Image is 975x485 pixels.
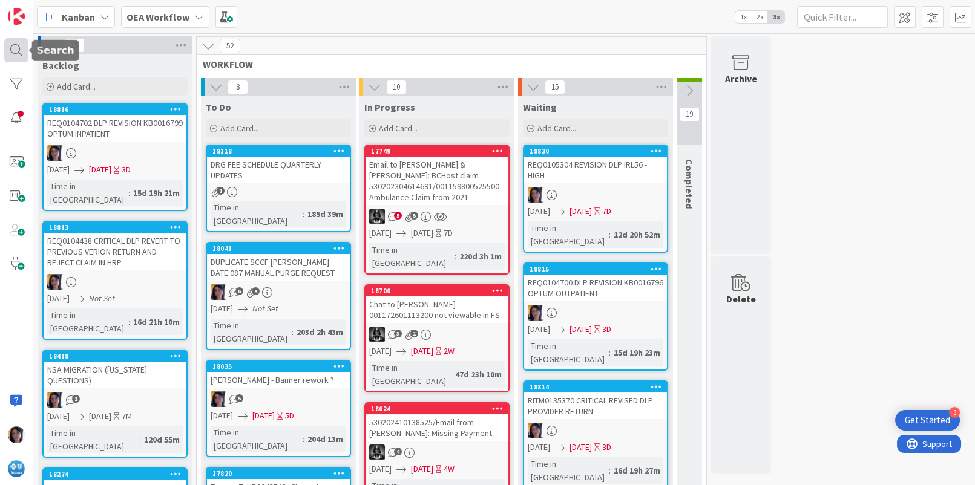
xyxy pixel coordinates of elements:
[44,222,186,270] div: 18813REQ0104438 CRITICAL DLP REVERT TO PREVIOUS VERION RETURN AND REJECT CLAIM IN HRP
[768,11,784,23] span: 3x
[57,81,96,92] span: Add Card...
[530,383,667,391] div: 18814
[528,339,609,366] div: Time in [GEOGRAPHIC_DATA]
[444,227,453,239] div: 7D
[211,302,233,315] span: [DATE]
[369,209,385,224] img: KG
[371,287,508,295] div: 18700
[366,414,508,441] div: 530202410138525/Email from [PERSON_NAME]: Missing Payment
[294,325,346,339] div: 203d 2h 43m
[203,58,691,70] span: WORKFLOW
[455,250,456,263] span: :
[49,352,186,360] div: 18418
[207,361,350,372] div: 18035
[44,115,186,142] div: REQ0104702 DLP REVISION KB0016799 OPTUM INPATIENT
[450,368,452,381] span: :
[47,308,128,335] div: Time in [GEOGRAPHIC_DATA]
[364,145,510,275] a: 17749Email to [PERSON_NAME] & [PERSON_NAME]: BCHost claim 530202304614691/001159800525500-Ambulan...
[411,227,433,239] span: [DATE]
[122,410,132,423] div: 7M
[366,296,508,323] div: Chat to [PERSON_NAME]- 001172601113200 not viewable in FS
[211,319,292,345] div: Time in [GEOGRAPHIC_DATA]
[47,163,70,176] span: [DATE]
[206,101,231,113] span: To Do
[212,244,350,253] div: 18041
[49,105,186,114] div: 18816
[524,146,667,157] div: 18830
[303,207,304,221] span: :
[386,80,407,94] span: 10
[528,423,543,438] img: TC
[211,426,303,452] div: Time in [GEOGRAPHIC_DATA]
[524,382,667,392] div: 18814
[207,468,350,479] div: 17820
[369,345,392,357] span: [DATE]
[139,433,141,446] span: :
[42,221,188,340] a: 18813REQ0104438 CRITICAL DLP REVERT TO PREVIOUS VERION RETURN AND REJECT CLAIM IN HRPTC[DATE]Not ...
[44,104,186,142] div: 18816REQ0104702 DLP REVISION KB0016799 OPTUM INPATIENT
[228,80,248,94] span: 8
[207,243,350,254] div: 18041
[679,107,700,122] span: 19
[371,147,508,155] div: 17749
[47,274,63,290] img: TC
[394,330,402,337] span: 3
[524,392,667,419] div: RITM0135370 CRITICAL REVISED DLP PROVIDER RETURN
[411,345,433,357] span: [DATE]
[47,410,70,423] span: [DATE]
[611,464,663,477] div: 16d 19h 27m
[122,163,131,176] div: 3D
[44,145,186,161] div: TC
[206,242,351,350] a: 18041DUPLICATE SCCF [PERSON_NAME] DATE 087 MANUAL PURGE REQUESTTC[DATE]Not SetTime in [GEOGRAPHIC...
[371,405,508,413] div: 18624
[207,243,350,281] div: 18041DUPLICATE SCCF [PERSON_NAME] DATE 087 MANUAL PURGE REQUEST
[72,395,80,403] span: 2
[25,2,55,16] span: Support
[42,59,79,71] span: Backlog
[411,463,433,475] span: [DATE]
[528,221,609,248] div: Time in [GEOGRAPHIC_DATA]
[130,186,183,200] div: 15d 19h 21m
[128,186,130,200] span: :
[523,101,557,113] span: Waiting
[545,80,565,94] span: 15
[524,187,667,203] div: TC
[523,262,668,371] a: 18815REQ0104700 DLP REVISION KB0016796 OPTUM OUTPATIENTTC[DATE][DATE]3DTime in [GEOGRAPHIC_DATA]:...
[394,448,402,455] span: 4
[528,323,550,336] span: [DATE]
[524,264,667,301] div: 18815REQ0104700 DLP REVISION KB0016796 OPTUM OUTPATIENT
[725,71,757,86] div: Archive
[366,157,508,205] div: Email to [PERSON_NAME] & [PERSON_NAME]: BCHost claim 530202304614691/001159800525500-Ambulance Cl...
[207,372,350,388] div: [PERSON_NAME] - Banner rework ?
[570,323,592,336] span: [DATE]
[207,254,350,281] div: DUPLICATE SCCF [PERSON_NAME] DATE 087 MANUAL PURGE REQUEST
[366,403,508,441] div: 18624530202410138525/Email from [PERSON_NAME]: Missing Payment
[524,275,667,301] div: REQ0104700 DLP REVISION KB0016796 OPTUM OUTPATIENT
[47,392,63,408] img: TC
[602,323,611,336] div: 3D
[528,457,609,484] div: Time in [GEOGRAPHIC_DATA]
[44,351,186,362] div: 18418
[89,163,111,176] span: [DATE]
[528,305,543,321] img: TC
[611,228,663,241] div: 12d 20h 52m
[44,351,186,388] div: 18418NSA MIGRATION ([US_STATE] QUESTIONS)
[905,414,950,426] div: Get Started
[47,145,63,161] img: TC
[235,287,243,295] span: 6
[211,409,233,422] span: [DATE]
[528,441,550,454] span: [DATE]
[394,212,402,220] span: 5
[44,222,186,233] div: 18813
[44,362,186,388] div: NSA MIGRATION ([US_STATE] QUESTIONS)
[410,212,418,220] span: 5
[8,426,25,443] img: TC
[217,187,225,195] span: 1
[895,410,960,431] div: Open Get Started checklist, remaining modules: 3
[726,291,756,306] div: Delete
[366,285,508,323] div: 18700Chat to [PERSON_NAME]- 001172601113200 not viewable in FS
[207,361,350,388] div: 18035[PERSON_NAME] - Banner rework ?
[207,146,350,157] div: 18118
[207,391,350,407] div: TC
[570,441,592,454] span: [DATE]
